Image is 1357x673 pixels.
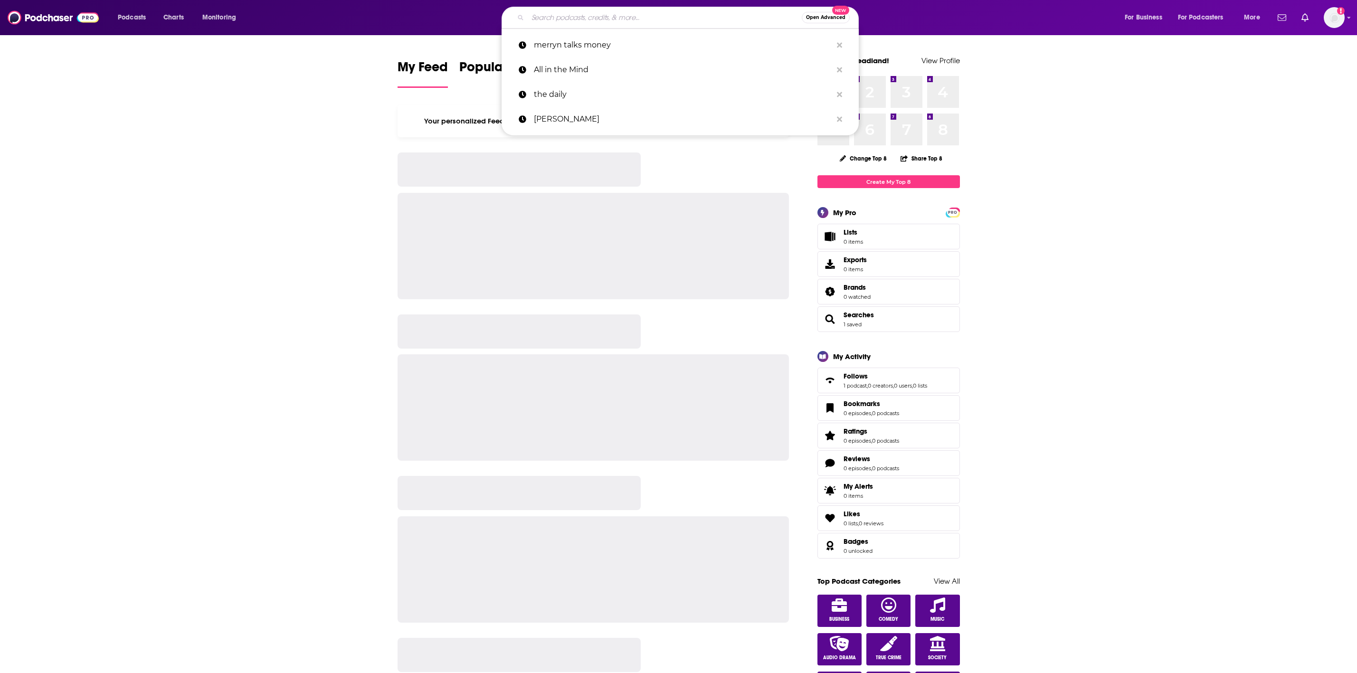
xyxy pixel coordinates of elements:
a: Popular Feed [459,59,540,88]
span: Badges [817,533,960,559]
span: My Alerts [844,482,873,491]
a: View All [934,577,960,586]
a: 0 unlocked [844,548,873,554]
span: For Business [1125,11,1162,24]
a: 0 episodes [844,437,871,444]
span: Exports [844,256,867,264]
p: the daily [534,82,832,107]
span: True Crime [876,655,902,661]
span: , [858,520,859,527]
span: Brands [844,283,866,292]
a: Brands [821,285,840,298]
span: , [893,382,894,389]
a: Searches [821,313,840,326]
button: Share Top 8 [900,149,943,168]
a: My Feed [398,59,448,88]
span: Popular Feed [459,59,540,81]
a: 0 users [894,382,912,389]
a: Badges [844,537,873,546]
span: Lists [844,228,857,237]
div: My Activity [833,352,871,361]
span: , [871,465,872,472]
span: Ratings [844,427,867,436]
a: Bookmarks [821,401,840,415]
span: Music [930,616,944,622]
a: Reviews [844,455,899,463]
span: My Alerts [821,484,840,497]
button: open menu [1237,10,1272,25]
a: PRO [947,209,958,216]
span: Charts [163,11,184,24]
span: Comedy [879,616,898,622]
span: Reviews [844,455,870,463]
div: Your personalized Feed is curated based on the Podcasts, Creators, Users, and Lists that you Follow. [398,105,789,137]
a: Exports [817,251,960,277]
a: the daily [502,82,859,107]
span: , [912,382,913,389]
svg: Add a profile image [1337,7,1345,15]
a: Searches [844,311,874,319]
span: Likes [817,505,960,531]
a: Badges [821,539,840,552]
a: Likes [821,512,840,525]
span: Follows [817,368,960,393]
a: 0 reviews [859,520,883,527]
span: Podcasts [118,11,146,24]
a: 1 podcast [844,382,867,389]
span: Business [829,616,849,622]
span: 0 items [844,238,863,245]
a: Likes [844,510,883,518]
span: Monitoring [202,11,236,24]
a: Audio Drama [817,633,862,665]
a: 1 saved [844,321,862,328]
span: Brands [817,279,960,304]
span: Society [928,655,947,661]
span: Badges [844,537,868,546]
span: , [871,437,872,444]
span: Bookmarks [844,399,880,408]
a: 0 creators [868,382,893,389]
span: Exports [821,257,840,271]
span: My Feed [398,59,448,81]
a: [PERSON_NAME] [502,107,859,132]
span: Audio Drama [823,655,856,661]
span: Bookmarks [817,395,960,421]
a: Charts [157,10,190,25]
span: For Podcasters [1178,11,1224,24]
a: Follows [844,372,927,380]
button: open menu [196,10,248,25]
img: User Profile [1324,7,1345,28]
p: joe rogan [534,107,832,132]
div: My Pro [833,208,856,217]
p: All in the Mind [534,57,832,82]
button: open menu [1172,10,1237,25]
input: Search podcasts, credits, & more... [528,10,802,25]
a: 0 episodes [844,465,871,472]
button: Open AdvancedNew [802,12,850,23]
a: Brands [844,283,871,292]
a: All in the Mind [502,57,859,82]
a: Create My Top 8 [817,175,960,188]
span: Open Advanced [806,15,845,20]
button: Change Top 8 [834,152,893,164]
span: Ratings [817,423,960,448]
span: Lists [821,230,840,243]
a: Lists [817,224,960,249]
span: Follows [844,372,868,380]
img: Podchaser - Follow, Share and Rate Podcasts [8,9,99,27]
a: Show notifications dropdown [1298,9,1312,26]
span: Lists [844,228,863,237]
a: Bookmarks [844,399,899,408]
a: View Profile [921,56,960,65]
a: Ratings [844,427,899,436]
a: Society [915,633,960,665]
a: 0 podcasts [872,410,899,417]
span: New [832,6,849,15]
button: Show profile menu [1324,7,1345,28]
span: Reviews [817,450,960,476]
button: open menu [111,10,158,25]
a: 0 lists [913,382,927,389]
a: Show notifications dropdown [1274,9,1290,26]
